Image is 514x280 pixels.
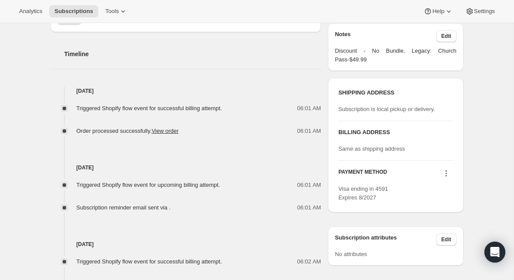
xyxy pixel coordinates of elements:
[338,88,453,97] h3: SHIPPING ADDRESS
[77,182,220,188] span: Triggered Shopify flow event for upcoming billing attempt.
[338,186,388,201] span: Visa ending in 4591 Expires 8/2027
[338,169,387,180] h3: PAYMENT METHOD
[77,204,171,211] span: Subscription reminder email sent via .
[441,33,451,40] span: Edit
[335,30,436,42] h3: Notes
[338,106,435,112] span: Subscription is local pickup or delivery.
[50,240,321,249] h4: [DATE]
[54,8,93,15] span: Subscriptions
[441,236,451,243] span: Edit
[297,104,321,113] span: 06:01 AM
[105,8,119,15] span: Tools
[338,128,453,137] h3: BILLING ADDRESS
[338,145,405,152] span: Same as shipping address
[297,203,321,212] span: 06:01 AM
[77,128,179,134] span: Order processed successfully.
[100,5,133,17] button: Tools
[50,87,321,95] h4: [DATE]
[19,8,42,15] span: Analytics
[152,128,179,134] a: View order
[474,8,495,15] span: Settings
[77,105,222,111] span: Triggered Shopify flow event for successful billing attempt.
[484,242,505,263] div: Open Intercom Messenger
[297,127,321,135] span: 06:01 AM
[14,5,47,17] button: Analytics
[335,47,456,64] span: Discount - No Bundle. Legacy: Church Pass-$49.99
[335,233,436,246] h3: Subscription attributes
[432,8,444,15] span: Help
[460,5,500,17] button: Settings
[335,251,367,257] span: No attributes
[297,181,321,189] span: 06:01 AM
[436,30,457,42] button: Edit
[50,163,321,172] h4: [DATE]
[49,5,98,17] button: Subscriptions
[418,5,458,17] button: Help
[64,50,321,58] h2: Timeline
[297,257,321,266] span: 06:02 AM
[77,258,222,265] span: Triggered Shopify flow event for successful billing attempt.
[436,233,457,246] button: Edit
